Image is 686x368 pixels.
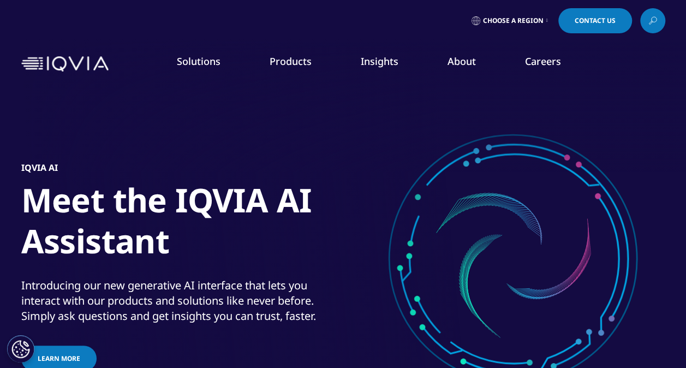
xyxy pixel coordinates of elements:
[270,55,312,68] a: Products
[21,180,431,268] h1: Meet the IQVIA AI Assistant
[177,55,220,68] a: Solutions
[361,55,398,68] a: Insights
[21,162,58,173] h5: IQVIA AI
[38,354,80,363] span: Learn more
[21,56,109,72] img: IQVIA Healthcare Information Technology and Pharma Clinical Research Company
[113,38,665,90] nav: Primary
[21,278,341,324] div: Introducing our new generative AI interface that lets you interact with our products and solution...
[525,55,561,68] a: Careers
[7,335,34,363] button: Cookies Settings
[558,8,632,33] a: Contact Us
[448,55,476,68] a: About
[483,16,544,25] span: Choose a Region
[575,17,616,24] span: Contact Us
